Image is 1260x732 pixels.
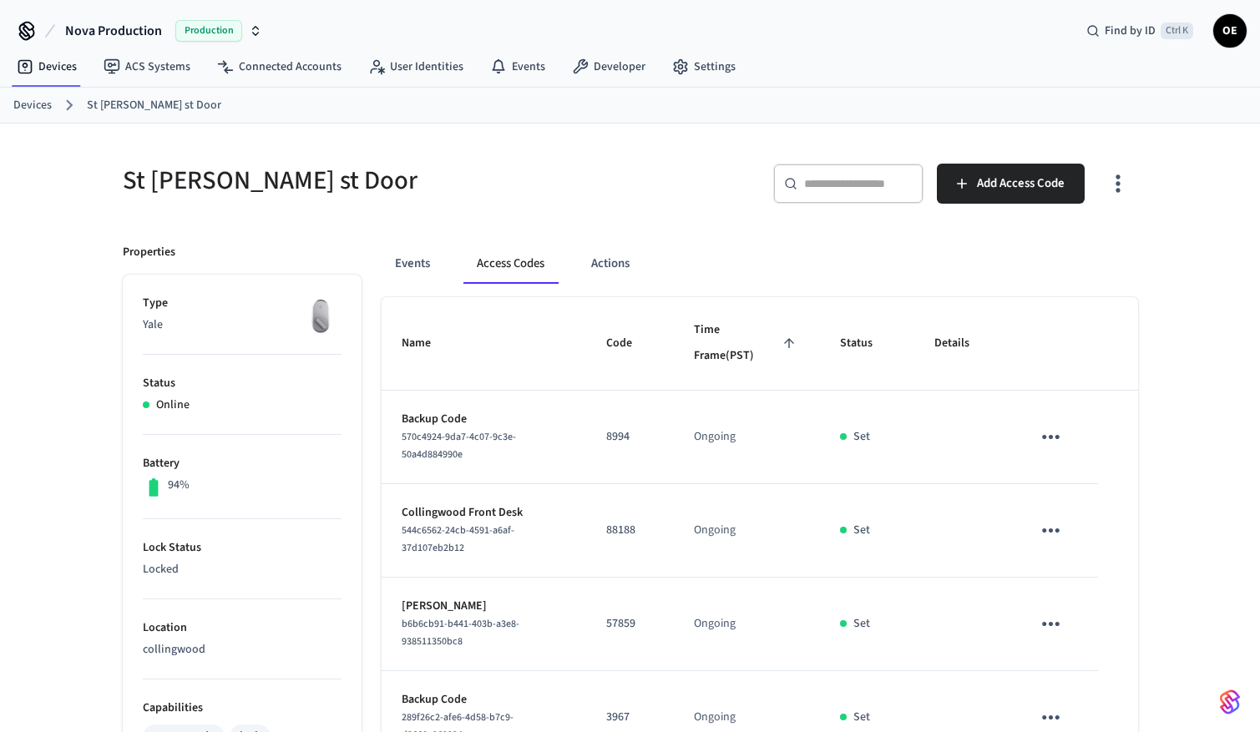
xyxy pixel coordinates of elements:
[977,173,1065,194] span: Add Access Code
[1220,689,1240,715] img: SeamLogoGradient.69752ec5.svg
[355,52,477,82] a: User Identities
[1105,23,1156,39] span: Find by ID
[156,396,190,414] p: Online
[402,411,567,428] p: Backup Code
[402,523,514,555] span: 544c6562-24cb-4591-a6af-37d107eb2b12
[674,391,820,484] td: Ongoing
[853,522,870,539] p: Set
[402,504,567,522] p: Collingwood Front Desk
[937,164,1085,204] button: Add Access Code
[674,578,820,671] td: Ongoing
[143,619,342,637] p: Location
[402,331,453,356] span: Name
[477,52,559,82] a: Events
[694,317,800,370] span: Time Frame(PST)
[1073,16,1207,46] div: Find by IDCtrl K
[853,428,870,446] p: Set
[143,316,342,334] p: Yale
[402,691,567,709] p: Backup Code
[143,561,342,578] p: Locked
[402,430,516,462] span: 570c4924-9da7-4c07-9c3e-50a4d884990e
[659,52,749,82] a: Settings
[382,244,443,284] button: Events
[143,641,342,659] p: collingwood
[578,244,643,284] button: Actions
[606,428,654,446] p: 8994
[853,709,870,726] p: Set
[300,295,342,336] img: August Wifi Smart Lock 3rd Gen, Silver, Front
[168,477,190,494] p: 94%
[402,598,567,615] p: [PERSON_NAME]
[3,52,90,82] a: Devices
[90,52,204,82] a: ACS Systems
[143,699,342,717] p: Capabilities
[1161,23,1193,39] span: Ctrl K
[606,331,654,356] span: Code
[853,615,870,633] p: Set
[123,164,620,198] h5: St [PERSON_NAME] st Door
[463,244,558,284] button: Access Codes
[559,52,659,82] a: Developer
[382,244,1138,284] div: ant example
[1215,16,1245,46] span: OE
[123,244,175,261] p: Properties
[934,331,991,356] span: Details
[204,52,355,82] a: Connected Accounts
[674,484,820,578] td: Ongoing
[175,20,242,42] span: Production
[1213,14,1247,48] button: OE
[13,97,52,114] a: Devices
[402,617,519,649] span: b6b6cb91-b441-403b-a3e8-938511350bc8
[143,455,342,472] p: Battery
[840,331,894,356] span: Status
[87,97,221,114] a: St [PERSON_NAME] st Door
[143,539,342,557] p: Lock Status
[606,522,654,539] p: 88188
[143,295,342,312] p: Type
[65,21,162,41] span: Nova Production
[143,375,342,392] p: Status
[606,615,654,633] p: 57859
[606,709,654,726] p: 3967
